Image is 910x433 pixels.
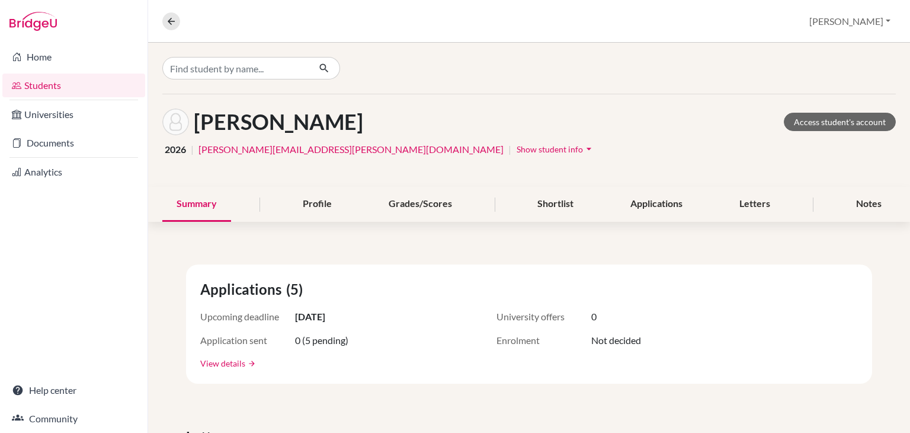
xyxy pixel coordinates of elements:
[200,310,295,324] span: Upcoming deadline
[200,333,295,348] span: Application sent
[198,142,504,157] a: [PERSON_NAME][EMAIL_ADDRESS][PERSON_NAME][DOMAIN_NAME]
[842,187,896,222] div: Notes
[194,109,363,135] h1: [PERSON_NAME]
[2,160,145,184] a: Analytics
[804,10,896,33] button: [PERSON_NAME]
[725,187,784,222] div: Letters
[496,333,591,348] span: Enrolment
[496,310,591,324] span: University offers
[295,333,348,348] span: 0 (5 pending)
[289,187,346,222] div: Profile
[162,57,309,79] input: Find student by name...
[523,187,588,222] div: Shortlist
[374,187,466,222] div: Grades/Scores
[591,310,597,324] span: 0
[2,131,145,155] a: Documents
[286,279,307,300] span: (5)
[2,407,145,431] a: Community
[2,74,145,97] a: Students
[2,378,145,402] a: Help center
[200,279,286,300] span: Applications
[191,142,194,157] span: |
[9,12,57,31] img: Bridge-U
[165,142,186,157] span: 2026
[616,187,697,222] div: Applications
[295,310,325,324] span: [DATE]
[591,333,641,348] span: Not decided
[162,187,231,222] div: Summary
[245,359,256,368] a: arrow_forward
[517,144,583,154] span: Show student info
[784,113,896,131] a: Access student's account
[516,140,595,158] button: Show student infoarrow_drop_down
[162,109,189,135] img: Sarah Dechantsreiter's avatar
[2,103,145,126] a: Universities
[583,143,595,155] i: arrow_drop_down
[2,45,145,69] a: Home
[508,142,511,157] span: |
[200,357,245,370] a: View details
